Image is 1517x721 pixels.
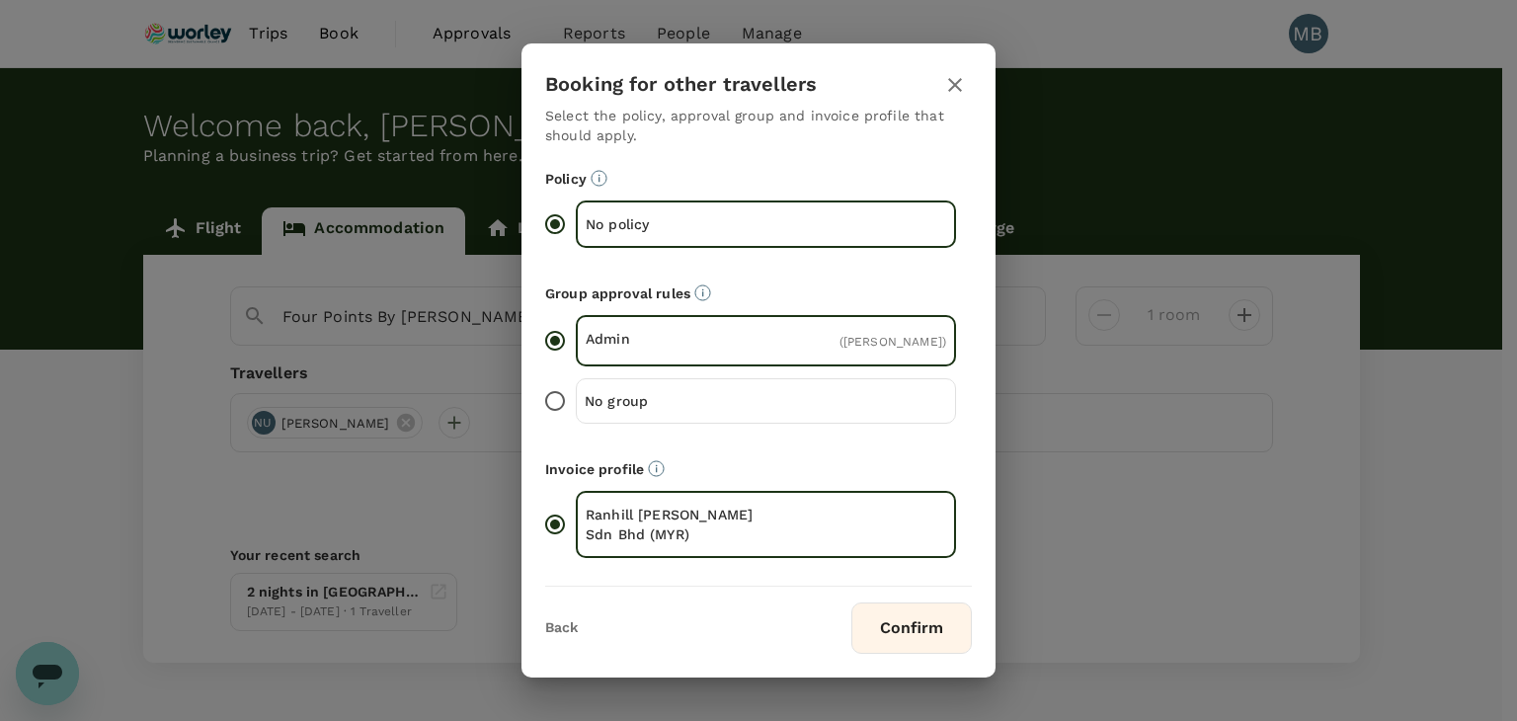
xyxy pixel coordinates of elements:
[851,602,972,654] button: Confirm
[545,620,578,636] button: Back
[545,283,972,303] p: Group approval rules
[545,169,972,189] p: Policy
[694,284,711,301] svg: Default approvers or custom approval rules (if available) are based on the user group.
[586,214,766,234] p: No policy
[545,73,817,96] h3: Booking for other travellers
[585,391,766,411] p: No group
[586,329,766,349] p: Admin
[545,106,972,145] p: Select the policy, approval group and invoice profile that should apply.
[591,170,607,187] svg: Booking restrictions are based on the selected travel policy.
[545,459,972,479] p: Invoice profile
[648,460,665,477] svg: The payment currency and company information are based on the selected invoice profile.
[586,505,766,544] p: Ranhill [PERSON_NAME] Sdn Bhd (MYR)
[839,335,946,349] span: ( [PERSON_NAME] )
